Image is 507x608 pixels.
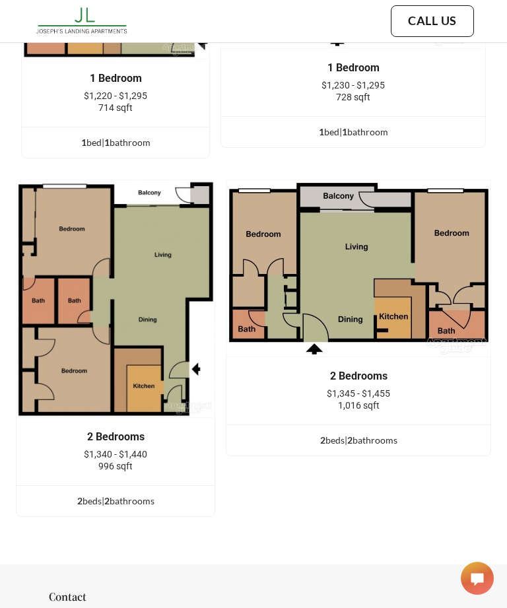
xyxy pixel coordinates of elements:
[336,92,370,102] span: 728 sqft
[22,135,210,150] div: bed | bathroom
[246,370,471,382] div: 2 Bedrooms
[226,180,491,357] img: example
[347,434,353,446] span: 2
[33,3,133,39] img: Company logo
[338,400,380,411] span: 1,016 sqft
[226,433,490,448] div: bed s | bathroom s
[42,73,190,84] div: 1 Bedroom
[391,5,474,37] button: Call Us
[408,14,457,28] a: Call Us
[84,90,147,101] span: $1,220 - $1,295
[241,62,465,74] div: 1 Bedroom
[104,495,110,506] span: 2
[36,431,195,443] div: 2 Bedrooms
[221,125,485,139] div: bed | bathroom
[81,137,86,148] span: 1
[16,180,216,418] img: example
[320,434,325,446] span: 2
[342,126,347,137] span: 1
[17,494,215,508] div: bed s | bathroom s
[98,461,133,471] span: 996 sqft
[104,137,110,148] span: 1
[321,80,385,90] span: $1,230 - $1,295
[319,126,324,137] span: 1
[77,495,83,506] span: 2
[84,449,147,459] span: $1,340 - $1,440
[327,388,390,399] span: $1,345 - $1,455
[98,102,133,113] span: 714 sqft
